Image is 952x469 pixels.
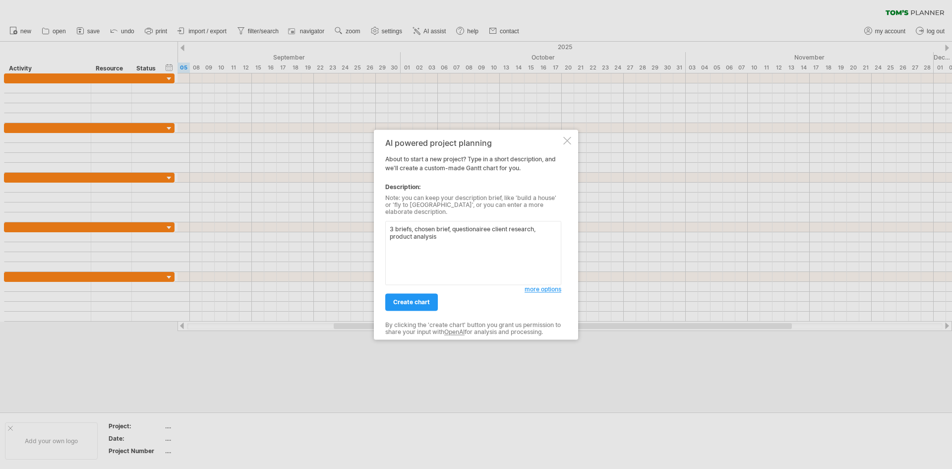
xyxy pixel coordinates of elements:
[385,138,561,331] div: About to start a new project? Type in a short description, and we'll create a custom-made Gantt c...
[385,195,561,216] div: Note: you can keep your description brief, like 'build a house' or 'fly to [GEOGRAPHIC_DATA]', or...
[385,293,438,311] a: create chart
[385,322,561,336] div: By clicking the 'create chart' button you grant us permission to share your input with for analys...
[385,138,561,147] div: AI powered project planning
[393,298,430,306] span: create chart
[525,285,561,294] a: more options
[385,183,561,192] div: Description:
[444,329,465,336] a: OpenAI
